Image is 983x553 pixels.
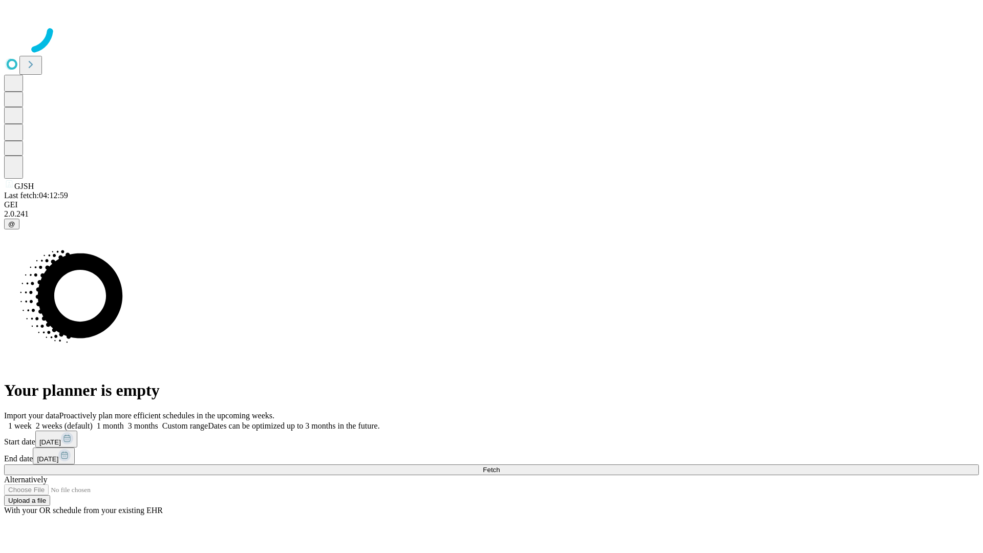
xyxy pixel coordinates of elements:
[4,464,979,475] button: Fetch
[4,431,979,448] div: Start date
[4,475,47,484] span: Alternatively
[8,421,32,430] span: 1 week
[162,421,208,430] span: Custom range
[59,411,274,420] span: Proactively plan more efficient schedules in the upcoming weeks.
[4,411,59,420] span: Import your data
[36,421,93,430] span: 2 weeks (default)
[208,421,379,430] span: Dates can be optimized up to 3 months in the future.
[4,209,979,219] div: 2.0.241
[4,495,50,506] button: Upload a file
[4,506,163,515] span: With your OR schedule from your existing EHR
[4,219,19,229] button: @
[8,220,15,228] span: @
[39,438,61,446] span: [DATE]
[37,455,58,463] span: [DATE]
[33,448,75,464] button: [DATE]
[97,421,124,430] span: 1 month
[4,448,979,464] div: End date
[4,191,68,200] span: Last fetch: 04:12:59
[35,431,77,448] button: [DATE]
[4,381,979,400] h1: Your planner is empty
[483,466,500,474] span: Fetch
[14,182,34,190] span: GJSH
[4,200,979,209] div: GEI
[128,421,158,430] span: 3 months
